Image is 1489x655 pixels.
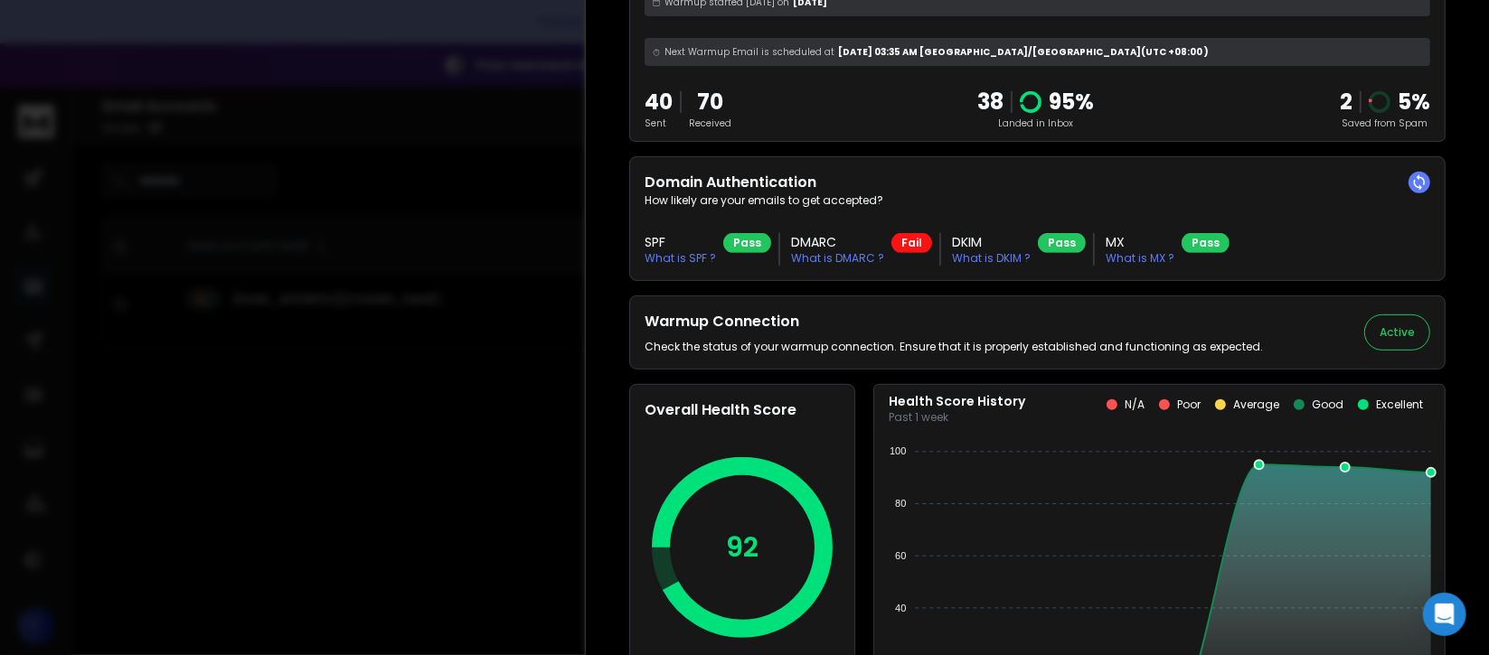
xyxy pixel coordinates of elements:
[1376,398,1423,412] p: Excellent
[689,88,731,117] p: 70
[645,38,1430,66] div: [DATE] 03:35 AM [GEOGRAPHIC_DATA]/[GEOGRAPHIC_DATA] (UTC +08:00 )
[1106,251,1174,266] p: What is MX ?
[890,446,906,457] tspan: 100
[645,233,716,251] h3: SPF
[895,498,906,509] tspan: 80
[689,117,731,130] p: Received
[645,311,1263,332] h2: Warmup Connection
[645,117,673,130] p: Sent
[1038,233,1086,253] div: Pass
[791,251,884,266] p: What is DMARC ?
[1423,593,1466,636] div: Open Intercom Messenger
[952,251,1031,266] p: What is DKIM ?
[791,233,884,251] h3: DMARC
[1398,88,1430,117] p: 5 %
[895,603,906,613] tspan: 40
[645,340,1263,354] p: Check the status of your warmup connection. Ensure that it is properly established and functionin...
[1106,233,1174,251] h3: MX
[891,233,932,253] div: Fail
[1312,398,1343,412] p: Good
[889,392,1025,410] p: Health Score History
[645,88,673,117] p: 40
[977,117,1094,130] p: Landed in Inbox
[723,233,771,253] div: Pass
[726,531,759,564] p: 92
[645,399,840,421] h2: Overall Health Score
[645,172,1430,193] h2: Domain Authentication
[1177,398,1201,412] p: Poor
[1182,233,1230,253] div: Pass
[1049,88,1094,117] p: 95 %
[895,550,906,561] tspan: 60
[1340,117,1430,130] p: Saved from Spam
[1233,398,1279,412] p: Average
[952,233,1031,251] h3: DKIM
[645,251,716,266] p: What is SPF ?
[664,45,834,59] span: Next Warmup Email is scheduled at
[889,410,1025,425] p: Past 1 week
[1125,398,1145,412] p: N/A
[1340,87,1352,117] strong: 2
[1364,314,1430,351] button: Active
[645,193,1430,208] p: How likely are your emails to get accepted?
[977,88,1004,117] p: 38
